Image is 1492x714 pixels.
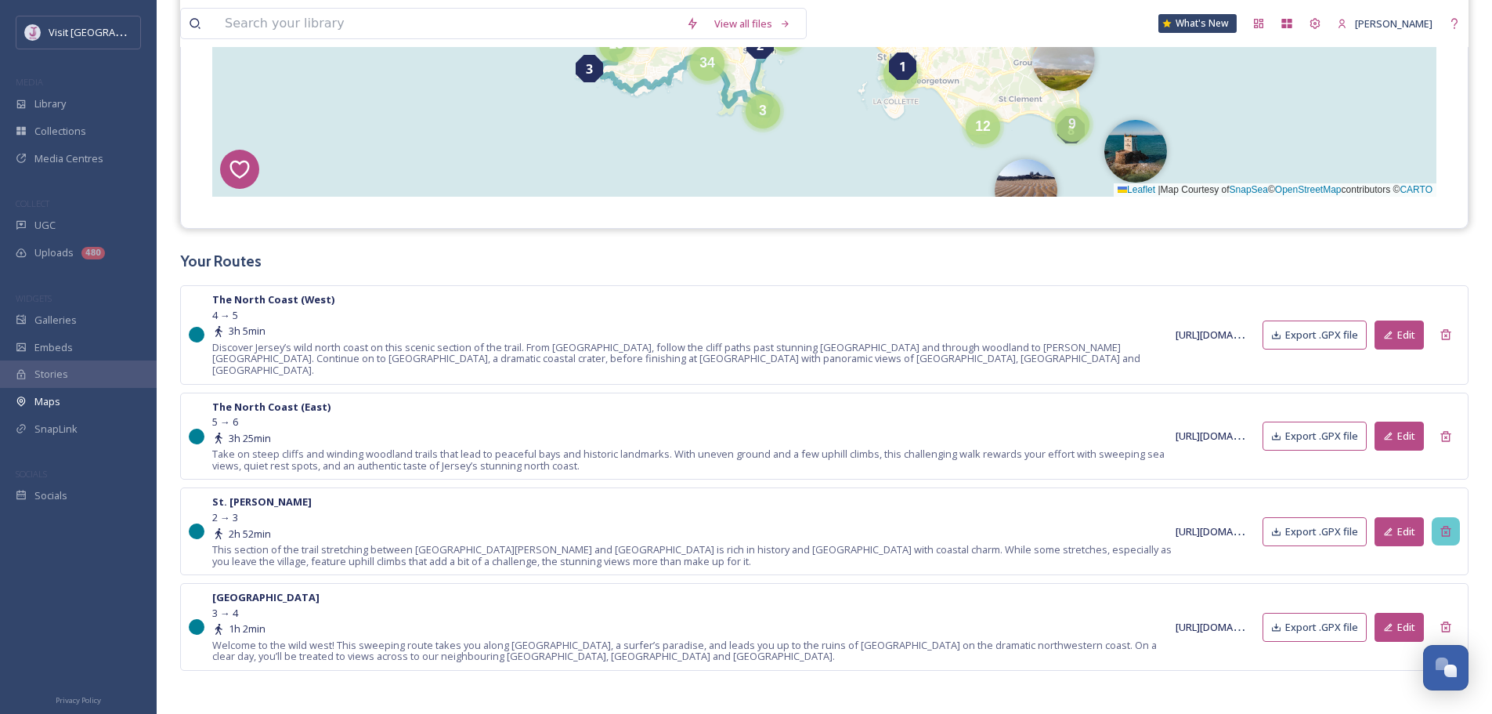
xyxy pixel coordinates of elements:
button: Edit [1375,517,1424,546]
span: Privacy Policy [56,695,101,705]
div: 15 [599,27,634,62]
h3: Your Routes [180,252,1469,270]
div: 43 [883,57,918,92]
strong: St. [PERSON_NAME] [212,495,312,509]
span: 3 [759,103,767,118]
button: Export .GPX file [1263,613,1367,642]
button: Export .GPX file [1263,321,1367,350]
div: 9 [1055,107,1089,142]
span: Discover Jersey’s wild north coast on this scenic section of the trail. From [GEOGRAPHIC_DATA], f... [212,342,1176,376]
span: Collections [34,125,86,137]
span: Media Centres [34,153,103,165]
span: [PERSON_NAME] [1355,16,1432,31]
img: Marker [1032,28,1095,91]
img: Marker [1104,120,1167,183]
strong: [GEOGRAPHIC_DATA] [212,590,320,604]
span: 2 → 3 [212,512,238,524]
div: 480 [81,247,105,259]
div: 34 [690,46,724,81]
span: Library [34,98,66,110]
img: Events-Jersey-Logo.png [25,25,41,41]
div: 39 [768,17,803,52]
span: 1h 2min [229,623,266,635]
span: Take on steep cliffs and winding woodland trails that lead to peaceful bays and historic landmark... [212,448,1176,471]
span: Welcome to the wild west! This sweeping route takes you along [GEOGRAPHIC_DATA], a surfer’s parad... [212,640,1176,662]
strong: The North Coast (East) [212,400,331,414]
a: OpenStreetMap [1275,184,1342,195]
button: Edit [1375,321,1424,350]
a: Leaflet [1118,184,1155,195]
a: View all files [706,10,798,38]
span: 2h 52min [229,528,271,540]
button: Edit [1375,422,1424,451]
a: What's New [1158,14,1237,33]
span: 3 → 4 [212,607,238,619]
a: CARTO [1400,184,1432,195]
span: 34 [699,55,715,71]
span: 1 [899,57,906,76]
button: Edit [1375,613,1424,642]
span: SnapLink [34,423,78,435]
div: Map Courtesy of © contributors © [1114,183,1436,197]
span: 12 [975,118,991,134]
span: 5 → 6 [212,416,238,428]
span: 3h 25min [229,433,271,444]
a: SnapSea [1230,184,1268,195]
span: 9 [1068,116,1076,132]
strong: The North Coast (West) [212,292,334,306]
div: 3 [746,94,780,129]
a: [URL][DOMAIN_NAME] [1176,428,1277,443]
img: Marker [995,159,1057,222]
button: Open Chat [1423,645,1469,690]
div: 1 [889,53,916,80]
a: Privacy Policy [56,692,101,706]
span: This section of the trail stretching between [GEOGRAPHIC_DATA][PERSON_NAME] and [GEOGRAPHIC_DATA]... [212,544,1176,567]
span: Embeds [34,342,73,353]
span: Socials [34,490,67,502]
span: WIDGETS [16,292,52,304]
span: Stories [34,368,68,380]
span: | [1158,184,1160,195]
a: [URL][DOMAIN_NAME] [1176,327,1277,342]
span: Uploads [34,247,74,259]
span: SOCIALS [16,468,47,480]
input: Search your library [217,9,678,38]
a: [URL][DOMAIN_NAME] [1176,619,1277,634]
span: 4 → 5 [212,310,238,321]
button: Export .GPX file [1263,422,1367,451]
div: 3 [576,55,603,82]
span: Visit [GEOGRAPHIC_DATA] [49,24,170,39]
span: COLLECT [16,198,49,209]
span: 3h 5min [229,325,266,337]
span: UGC [34,219,56,231]
span: MEDIA [16,76,43,88]
span: Galleries [34,314,77,326]
span: 3 [586,60,593,78]
div: 12 [966,110,1000,144]
button: Export .GPX file [1263,517,1367,546]
a: [PERSON_NAME] [1329,10,1440,38]
span: Maps [34,396,60,408]
a: [URL][DOMAIN_NAME] [1176,524,1277,538]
